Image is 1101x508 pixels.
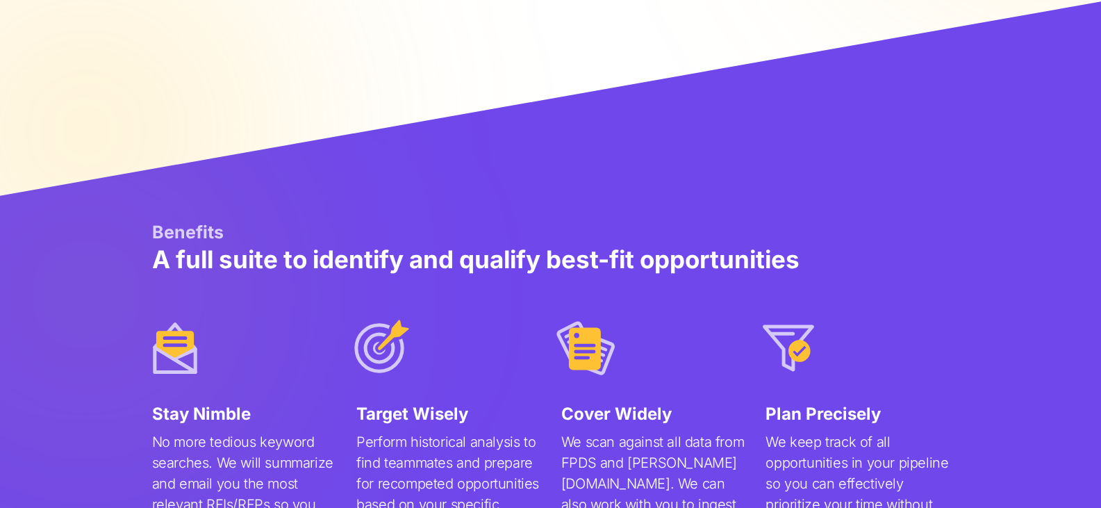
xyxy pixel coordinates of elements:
[561,404,745,425] h3: Cover Widely
[765,404,949,425] h3: Plan Precisely
[152,224,950,241] h3: Benefits
[356,404,540,425] h3: Target Wisely
[152,247,950,272] h2: A full suite to identify and qualify best-fit opportunities
[152,404,336,425] h3: Stay Nimble
[549,313,619,383] img: document icon
[754,313,823,383] img: filter icon
[345,313,414,383] img: bullseye icon
[140,313,210,383] img: email icon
